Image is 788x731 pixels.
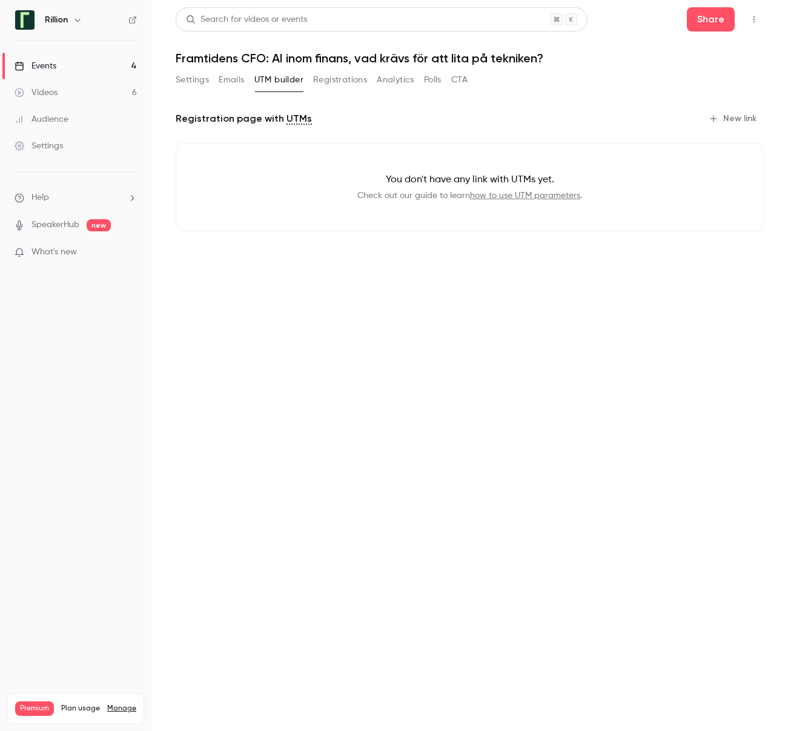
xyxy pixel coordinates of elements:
button: Emails [219,70,244,90]
p: Check out our guide to learn . [196,190,744,202]
span: Premium [15,701,54,716]
img: Rillion [15,10,35,30]
button: Registrations [313,70,367,90]
div: Settings [15,140,63,152]
li: help-dropdown-opener [15,191,137,204]
a: SpeakerHub [31,219,79,231]
button: Share [687,7,735,31]
button: Analytics [377,70,414,90]
span: What's new [31,246,77,259]
div: Audience [15,113,68,125]
button: Settings [176,70,209,90]
span: Plan usage [61,704,100,713]
div: Search for videos or events [186,13,307,26]
p: You don't have any link with UTMs yet. [196,173,744,187]
a: how to use UTM parameters [470,191,580,200]
button: UTM builder [254,70,303,90]
button: Polls [424,70,442,90]
span: new [87,219,111,231]
a: UTMs [286,111,312,126]
h6: Rillion [45,14,68,26]
button: New link [704,109,764,128]
div: Videos [15,87,58,99]
button: CTA [451,70,468,90]
h1: Framtidens CFO: AI inom finans, vad krävs för att lita på tekniken?​ [176,51,764,65]
span: Help [31,191,49,204]
a: Manage [107,704,136,713]
p: Registration page with [176,111,312,126]
iframe: Noticeable Trigger [122,247,137,258]
div: Events [15,60,56,72]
